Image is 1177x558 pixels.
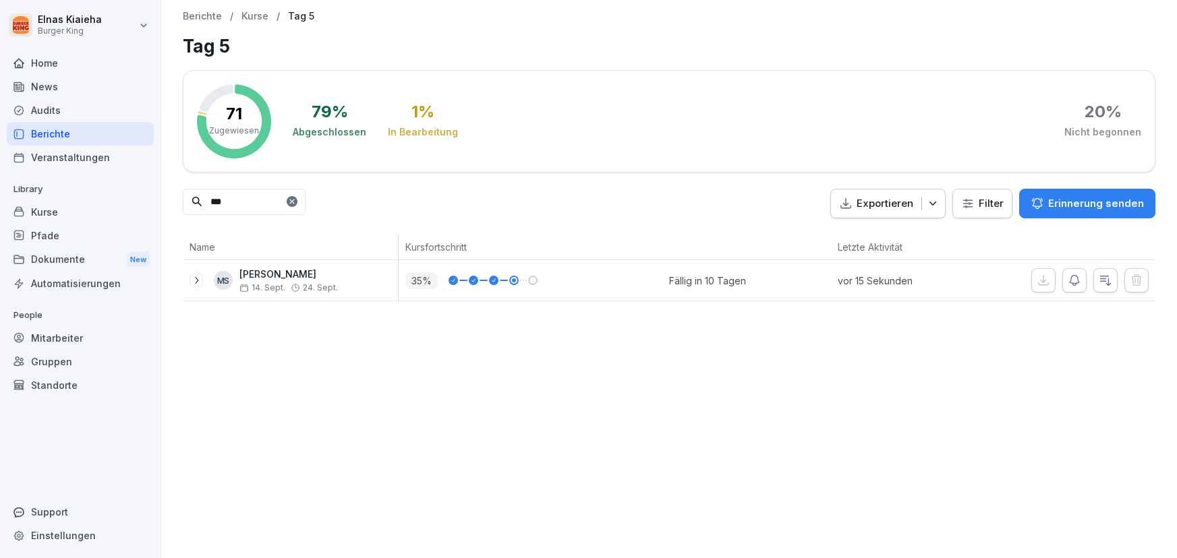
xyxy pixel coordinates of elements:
p: Tag 5 [288,11,314,22]
p: Name [190,240,391,254]
a: Mitarbeiter [7,326,154,350]
div: Fällig in 10 Tagen [669,274,746,288]
h1: Tag 5 [183,33,1155,59]
a: Pfade [7,224,154,247]
button: Erinnerung senden [1019,189,1155,218]
a: Berichte [7,122,154,146]
p: Zugewiesen [209,125,259,137]
div: 79 % [312,104,348,120]
p: / [277,11,280,22]
div: Support [7,500,154,524]
p: People [7,305,154,326]
p: Library [7,179,154,200]
div: 1 % [411,104,434,120]
a: Kurse [241,11,268,22]
span: 14. Sept. [239,283,285,292]
a: Einstellungen [7,524,154,547]
a: Veranstaltungen [7,146,154,169]
div: MS [214,271,233,290]
a: Automatisierungen [7,272,154,295]
span: 24. Sept. [303,283,338,292]
a: Kurse [7,200,154,224]
p: Letzte Aktivität [838,240,959,254]
div: New [127,252,150,268]
div: In Bearbeitung [388,125,458,139]
a: DokumenteNew [7,247,154,272]
p: Exportieren [857,196,913,212]
p: [PERSON_NAME] [239,269,338,280]
p: vor 15 Sekunden [838,274,966,288]
a: Berichte [183,11,222,22]
p: Burger King [38,26,102,36]
a: News [7,75,154,98]
a: Standorte [7,373,154,397]
button: Exportieren [830,189,946,219]
p: Elnas Kiaieha [38,14,102,26]
a: Gruppen [7,350,154,373]
p: 71 [226,106,242,122]
p: / [230,11,233,22]
p: Kursfortschritt [405,240,662,254]
p: 35 % [405,272,438,289]
a: Audits [7,98,154,122]
div: Filter [961,197,1004,210]
button: Filter [953,189,1012,218]
div: Abgeschlossen [293,125,366,139]
p: Erinnerung senden [1048,196,1144,211]
div: 20 % [1085,104,1122,120]
div: Dokumente [7,247,154,272]
div: Nicht begonnen [1064,125,1141,139]
a: Home [7,51,154,75]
